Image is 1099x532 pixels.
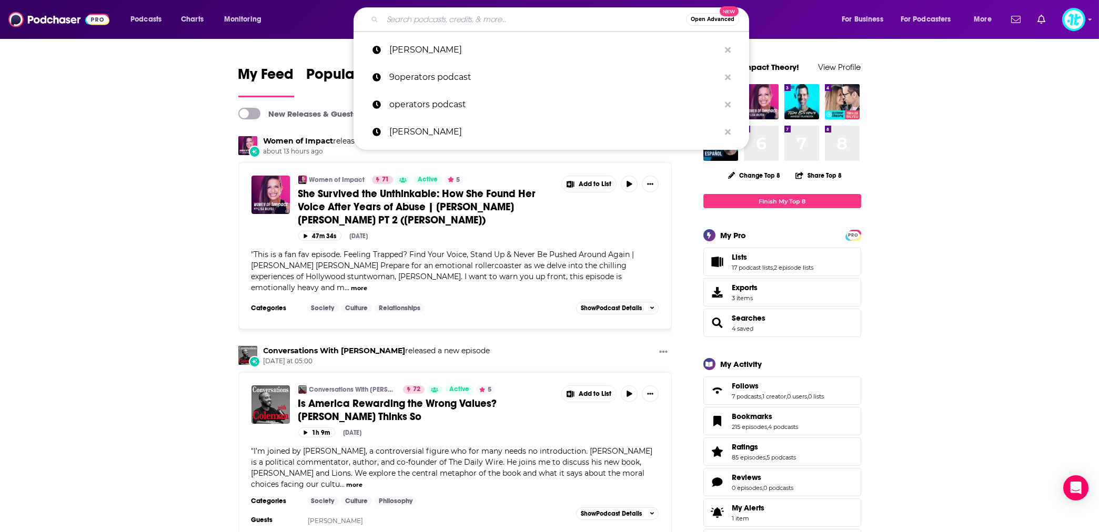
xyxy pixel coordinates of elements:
a: My Feed [238,65,294,97]
span: Searches [732,313,766,323]
span: , [787,393,788,400]
span: , [773,264,774,271]
a: Reviews [732,473,794,482]
span: , [763,484,764,492]
a: 0 episodes [732,484,763,492]
a: [PERSON_NAME] [354,118,749,146]
p: operators podcast [389,91,720,118]
a: Lists [707,254,728,269]
span: Searches [703,309,861,337]
span: For Podcasters [901,12,951,27]
button: 5 [445,176,463,184]
span: Exports [732,283,758,292]
a: Exports [703,278,861,306]
img: Conversations With Coleman [238,346,257,365]
a: Society [307,497,339,505]
a: PRO [847,231,860,239]
img: Tom Bilyeu's Mindset Playbook [784,84,820,119]
span: This is a fan fav episode. Feeling Trapped? Find Your Voice, Stand Up & Never Be Pushed Around Ag... [251,250,634,292]
button: Show More Button [655,346,672,359]
span: 71 [382,175,389,185]
span: Logged in as ImpactTheory [1062,8,1085,31]
div: New Episode [249,146,260,157]
span: She Survived the Unthinkable: How She Found Her Voice After Years of Abuse | [PERSON_NAME] [PERSO... [298,187,536,227]
span: Ratings [732,442,759,452]
h3: released a new episode [264,346,490,356]
span: Lists [703,248,861,276]
span: Show Podcast Details [581,304,642,312]
button: Show More Button [642,385,659,402]
button: Show More Button [642,176,659,192]
a: Is America Rewarding the Wrong Values? Ben Shapiro Thinks So [251,385,290,424]
button: open menu [217,11,275,28]
p: dave asprey [389,118,720,146]
a: 5 podcasts [767,454,796,461]
a: View Profile [819,62,861,72]
a: Ratings [732,442,796,452]
a: My Alerts [703,498,861,527]
a: Reviews [707,475,728,489]
span: Active [418,175,438,185]
span: Show Podcast Details [581,510,642,517]
span: For Business [842,12,883,27]
span: about 13 hours ago [264,147,418,156]
button: open menu [894,11,966,28]
a: New Releases & Guests Only [238,108,377,119]
span: Active [449,384,469,395]
button: 1h 9m [298,427,335,437]
a: Show notifications dropdown [1033,11,1050,28]
a: Women of Impact [238,136,257,155]
a: 9operators podcast [354,64,749,91]
a: 4 podcasts [769,423,799,431]
span: My Alerts [732,503,765,513]
a: 2 episode lists [774,264,814,271]
a: Philosophy [375,497,417,505]
button: more [346,480,362,489]
span: Exports [707,285,728,300]
a: 72 [403,385,425,394]
img: She Survived the Unthinkable: How She Found Her Voice After Years of Abuse | Kimberly Shannon Mur... [251,176,290,214]
h3: Categories [251,304,299,312]
div: New Episode [249,356,260,367]
div: My Pro [721,230,747,240]
a: Active [414,176,442,184]
div: [DATE] [344,429,362,436]
a: Charts [174,11,210,28]
button: ShowPodcast Details [576,302,659,314]
span: Popular Feed [307,65,396,89]
a: [PERSON_NAME] [308,517,363,525]
a: Conversations With Coleman [264,346,406,355]
a: Culture [341,497,372,505]
button: ShowPodcast Details [576,507,659,520]
a: Women of Impact [298,176,307,184]
span: More [974,12,992,27]
a: Welcome Impact Theory! [703,62,800,72]
a: 0 podcasts [764,484,794,492]
div: Search podcasts, credits, & more... [364,7,759,32]
div: [DATE] [350,232,368,240]
img: Conversations With Coleman [298,385,307,394]
a: 215 episodes [732,423,768,431]
span: Follows [732,381,759,391]
span: I’m joined by [PERSON_NAME], a controversial figure who for many needs no introduction. [PERSON_N... [251,446,653,489]
span: 72 [413,384,420,395]
span: Bookmarks [732,412,773,421]
a: Women of Impact [309,176,365,184]
h3: Guests [251,516,299,524]
a: Follows [707,383,728,398]
button: Change Top 8 [722,169,787,182]
a: 0 users [788,393,808,400]
h3: released a new episode [264,136,418,146]
button: open menu [123,11,175,28]
a: operators podcast [354,91,749,118]
span: 1 item [732,515,765,522]
a: Relationship Theory [825,84,860,119]
span: Monitoring [224,12,261,27]
span: Is America Rewarding the Wrong Values? [PERSON_NAME] Thinks So [298,397,497,423]
span: New [720,6,739,16]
